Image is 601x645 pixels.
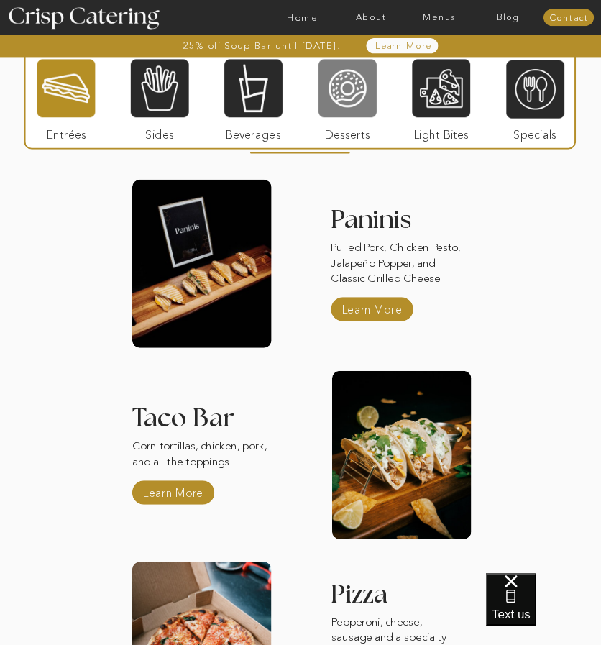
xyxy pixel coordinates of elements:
h3: Paninis [331,206,470,239]
p: Light Bites [408,117,475,146]
p: Entrées [33,117,100,146]
a: Learn More [352,41,455,51]
p: Beverages [220,117,287,146]
p: Sides [127,117,193,146]
a: Menus [405,12,474,22]
p: Specials [502,117,569,146]
a: Home [268,12,336,22]
a: About [336,12,405,22]
h3: Pizza [331,581,435,610]
p: Pulled Pork, Chicken Pesto, Jalapeño Popper, and Classic Grilled Cheese [331,240,470,288]
a: Learn More [339,292,405,321]
a: Contact [543,13,594,23]
p: Desserts [315,117,382,146]
iframe: podium webchat widget bubble [486,573,601,645]
p: Corn tortillas, chicken, pork, and all the toppings [132,438,272,486]
h3: Taco Bar [132,405,272,417]
a: Blog [474,12,542,22]
a: Learn More [139,475,206,504]
a: 25% off Soup Bar until [DATE]! [146,40,377,50]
